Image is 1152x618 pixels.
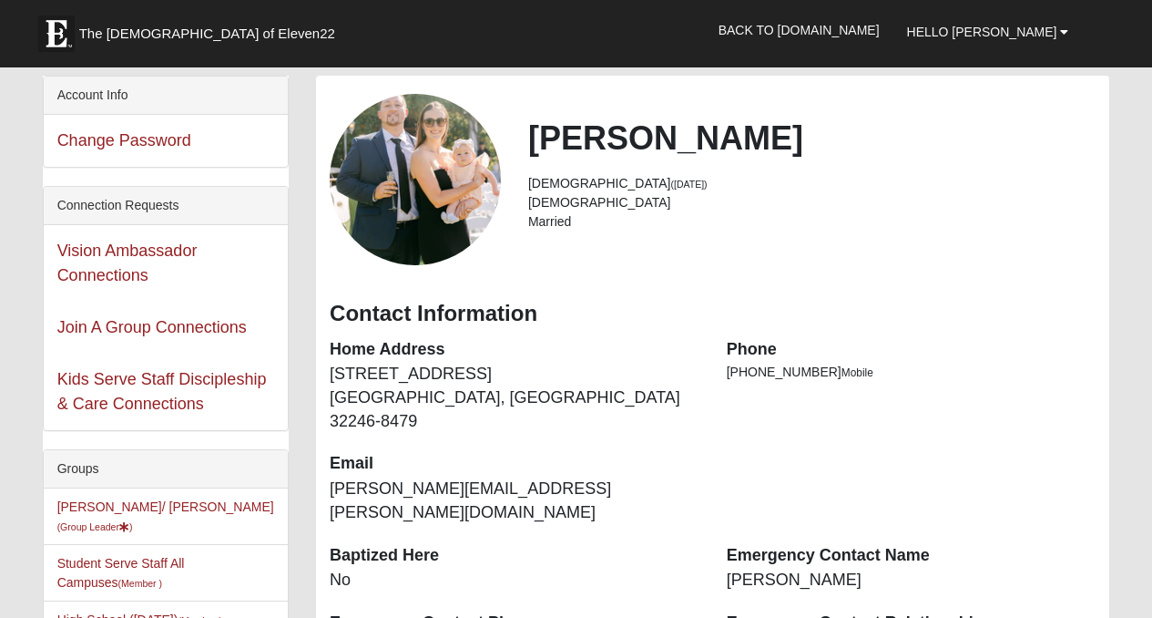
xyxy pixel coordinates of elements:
[330,338,699,362] dt: Home Address
[907,25,1057,39] span: Hello [PERSON_NAME]
[44,77,288,115] div: Account Info
[330,301,1096,327] h3: Contact Information
[44,187,288,225] div: Connection Requests
[57,131,191,149] a: Change Password
[528,193,1096,212] li: [DEMOGRAPHIC_DATA]
[727,569,1096,592] dd: [PERSON_NAME]
[893,9,1083,55] a: Hello [PERSON_NAME]
[118,578,162,589] small: (Member )
[57,556,185,590] a: Student Serve Staff All Campuses(Member )
[528,174,1096,193] li: [DEMOGRAPHIC_DATA]
[528,212,1096,232] li: Married
[57,318,247,336] a: Join A Group Connections
[29,6,393,52] a: The [DEMOGRAPHIC_DATA] of Eleven22
[44,450,288,489] div: Groups
[57,521,133,532] small: (Group Leader )
[330,544,699,568] dt: Baptized Here
[79,25,335,43] span: The [DEMOGRAPHIC_DATA] of Eleven22
[38,15,75,52] img: Eleven22 logo
[727,363,1096,382] li: [PHONE_NUMBER]
[528,118,1096,158] h2: [PERSON_NAME]
[330,94,501,265] a: View Fullsize Photo
[57,370,267,413] a: Kids Serve Staff Discipleship & Care Connections
[705,7,893,53] a: Back to [DOMAIN_NAME]
[841,366,873,379] span: Mobile
[330,478,699,524] dd: [PERSON_NAME][EMAIL_ADDRESS][PERSON_NAME][DOMAIN_NAME]
[57,242,198,284] a: Vision Ambassador Connections
[727,544,1096,568] dt: Emergency Contact Name
[727,338,1096,362] dt: Phone
[57,500,274,533] a: [PERSON_NAME]/ [PERSON_NAME](Group Leader)
[330,363,699,433] dd: [STREET_ADDRESS] [GEOGRAPHIC_DATA], [GEOGRAPHIC_DATA] 32246-8479
[330,569,699,592] dd: No
[671,179,708,190] small: ([DATE])
[330,452,699,476] dt: Email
